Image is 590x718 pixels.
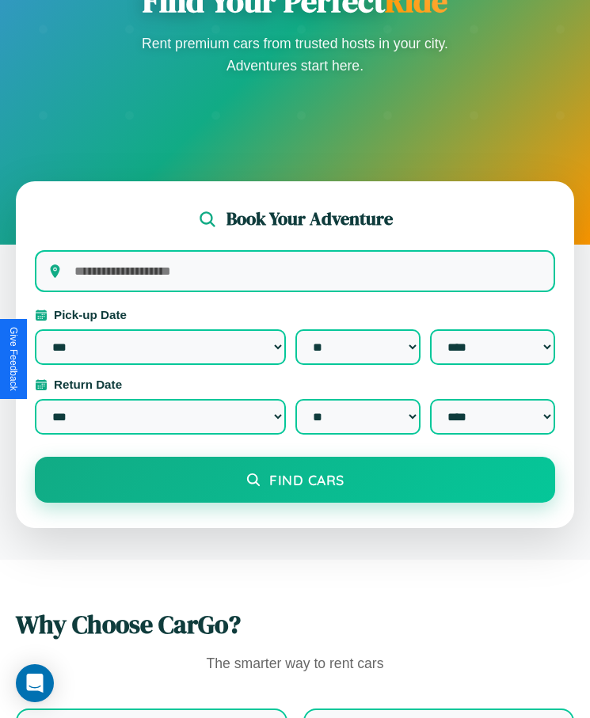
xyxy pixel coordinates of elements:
[8,327,19,391] div: Give Feedback
[35,378,555,391] label: Return Date
[16,652,574,677] p: The smarter way to rent cars
[137,32,454,77] p: Rent premium cars from trusted hosts in your city. Adventures start here.
[226,207,393,231] h2: Book Your Adventure
[35,457,555,503] button: Find Cars
[16,664,54,702] div: Open Intercom Messenger
[16,607,574,642] h2: Why Choose CarGo?
[35,308,555,321] label: Pick-up Date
